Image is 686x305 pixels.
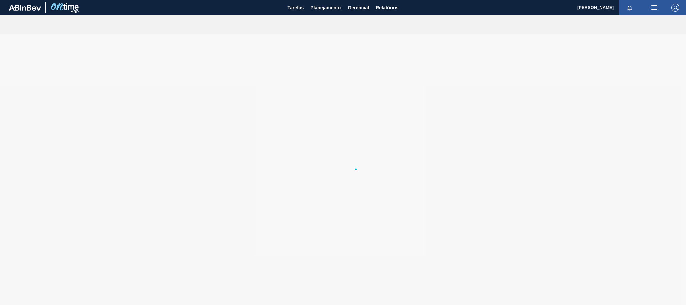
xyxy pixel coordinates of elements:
img: Logout [671,4,679,12]
span: Relatórios [376,4,398,12]
button: Notificações [619,3,640,12]
span: Tarefas [287,4,304,12]
span: Gerencial [348,4,369,12]
img: userActions [650,4,658,12]
span: Planejamento [310,4,341,12]
img: TNhmsLtSVTkK8tSr43FrP2fwEKptu5GPRR3wAAAABJRU5ErkJggg== [9,5,41,11]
